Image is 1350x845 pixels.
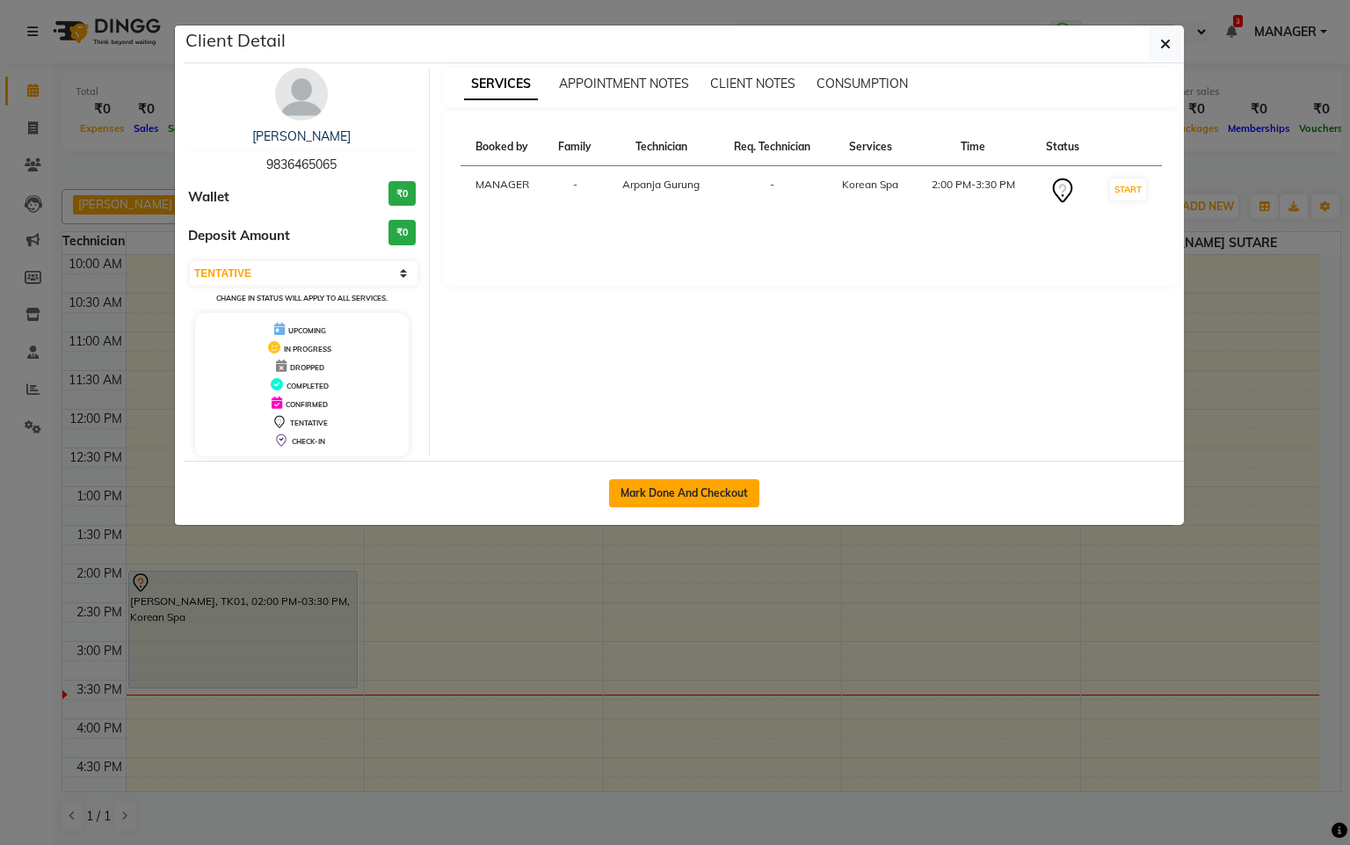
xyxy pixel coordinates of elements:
button: Mark Done And Checkout [609,479,759,507]
span: IN PROGRESS [284,345,331,353]
th: Technician [606,128,716,166]
th: Services [827,128,914,166]
span: COMPLETED [287,382,329,390]
span: UPCOMING [288,326,326,335]
a: [PERSON_NAME] [252,128,351,144]
th: Time [914,128,1032,166]
td: 2:00 PM-3:30 PM [914,166,1032,216]
span: CONFIRMED [286,400,328,409]
span: DROPPED [290,363,324,372]
h5: Client Detail [185,27,286,54]
th: Booked by [461,128,545,166]
span: CHECK-IN [292,437,325,446]
th: Status [1032,128,1093,166]
img: avatar [275,68,328,120]
span: Wallet [188,187,229,208]
td: - [544,166,606,216]
td: MANAGER [461,166,545,216]
th: Req. Technician [717,128,827,166]
span: Arpanja Gurung [622,178,700,191]
span: APPOINTMENT NOTES [559,76,689,91]
span: CLIENT NOTES [710,76,795,91]
h3: ₹0 [388,181,416,207]
span: Deposit Amount [188,226,290,246]
span: SERVICES [464,69,538,100]
td: - [717,166,827,216]
h3: ₹0 [388,220,416,245]
small: Change in status will apply to all services. [216,294,388,302]
th: Family [544,128,606,166]
span: TENTATIVE [290,419,328,427]
button: START [1110,178,1146,200]
span: 9836465065 [266,157,337,172]
span: CONSUMPTION [817,76,908,91]
div: Korean Spa [838,177,904,193]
